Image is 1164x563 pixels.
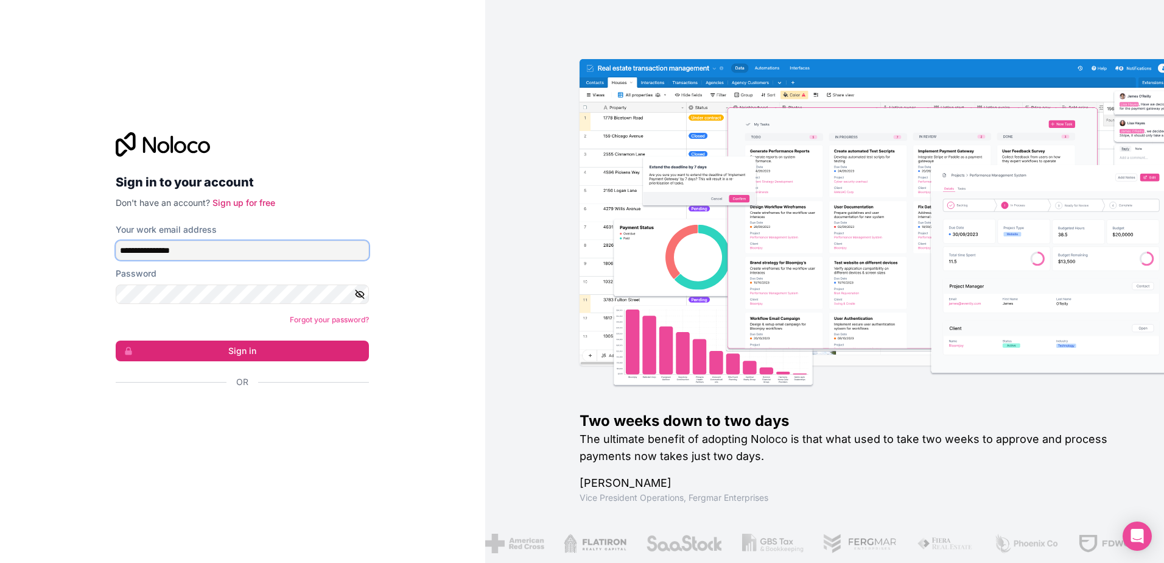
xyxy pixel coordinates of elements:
img: /assets/phoenix-BREaitsQ.png [993,534,1059,553]
img: /assets/fdworks-Bi04fVtw.png [1078,534,1149,553]
h2: The ultimate benefit of adopting Noloco is that what used to take two weeks to approve and proces... [580,431,1125,465]
input: Email address [116,241,369,260]
label: Password [116,267,156,280]
iframe: Sign in with Google Button [110,402,365,428]
label: Your work email address [116,224,217,236]
a: Forgot your password? [290,315,369,324]
img: /assets/american-red-cross-BAupjrZR.png [485,534,544,553]
img: /assets/fergmar-CudnrXN5.png [823,534,897,553]
div: Open Intercom Messenger [1123,522,1152,551]
img: /assets/gbstax-C-GtDUiK.png [742,534,804,553]
h1: Two weeks down to two days [580,411,1125,431]
h1: [PERSON_NAME] [580,475,1125,492]
span: Don't have an account? [116,197,210,208]
img: /assets/saastock-C6Zbiodz.png [646,534,723,553]
a: Sign up for free [212,197,275,208]
img: /assets/fiera-fwj2N5v4.png [917,534,974,553]
h2: Sign in to your account [116,171,369,193]
input: Password [116,285,369,304]
span: Or [236,376,248,388]
h1: Vice President Operations , Fergmar Enterprises [580,492,1125,504]
img: /assets/flatiron-C8eUkumj.png [563,534,626,553]
button: Sign in [116,341,369,361]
